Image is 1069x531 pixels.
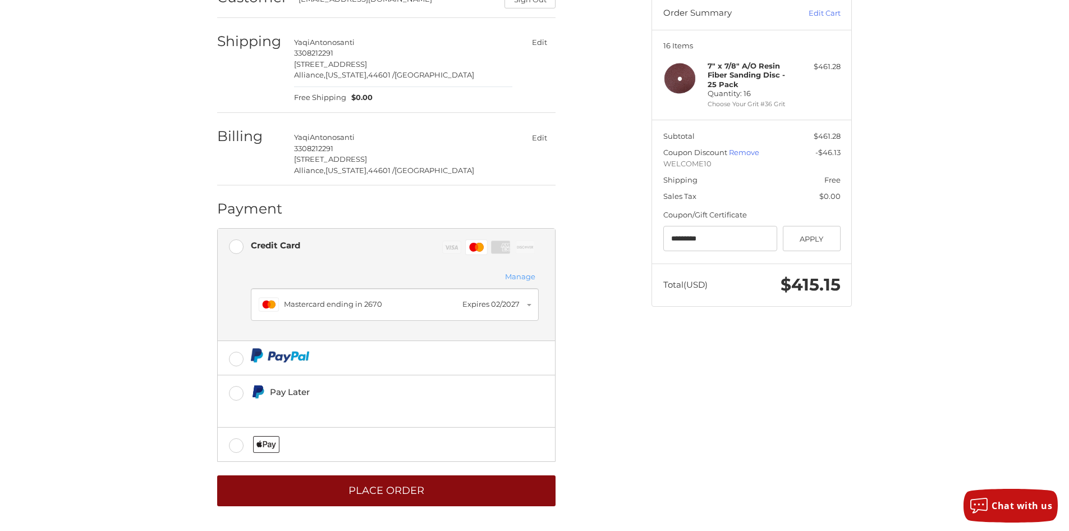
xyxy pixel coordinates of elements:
[663,226,778,251] input: Gift Certificate or Coupon Code
[523,34,556,51] button: Edit
[708,61,793,98] h4: Quantity: 16
[294,70,325,79] span: Alliance,
[964,489,1058,523] button: Chat with us
[784,8,841,19] a: Edit Cart
[814,131,841,140] span: $461.28
[294,144,333,153] span: 3308212291
[819,192,841,201] span: $0.00
[781,274,841,295] span: $415.15
[346,92,373,103] span: $0.00
[270,383,478,401] div: Pay Later
[502,271,539,283] button: Manage
[217,33,283,50] h2: Shipping
[294,92,346,103] span: Free Shipping
[394,70,474,79] span: [GEOGRAPHIC_DATA]
[663,279,708,290] span: Total (USD)
[663,175,698,184] span: Shipping
[310,38,355,47] span: Antonosanti
[663,158,841,170] span: WELCOME10
[992,500,1052,512] span: Chat with us
[251,403,479,414] iframe: PayPal Message 1
[251,288,539,321] button: Mastercard ending in 2670Expires 02/2027
[310,133,355,142] span: Antonosanti
[294,155,367,164] span: [STREET_ADDRESS]
[796,61,841,72] div: $461.28
[294,48,333,57] span: 3308212291
[729,148,759,157] a: Remove
[368,166,394,175] span: 44601 /
[284,299,457,310] div: Mastercard ending in 2670
[253,436,279,453] img: Applepay icon
[708,61,785,89] strong: 7" x 7/8" A/O Resin Fiber Sanding Disc - 25 Pack
[217,128,283,145] h2: Billing
[251,236,300,255] div: Credit Card
[815,148,841,157] span: -$46.13
[394,166,474,175] span: [GEOGRAPHIC_DATA]
[663,192,696,201] span: Sales Tax
[663,148,729,157] span: Coupon Discount
[708,99,793,109] li: Choose Your Grit #36 Grit
[663,41,841,50] h3: 16 Items
[251,385,265,399] img: Pay Later icon
[663,131,695,140] span: Subtotal
[294,60,367,69] span: [STREET_ADDRESS]
[217,200,283,217] h2: Payment
[824,175,841,184] span: Free
[294,133,310,142] span: Yaqi
[783,226,841,251] button: Apply
[663,8,784,19] h3: Order Summary
[217,475,556,506] button: Place Order
[294,38,310,47] span: Yaqi
[294,166,325,175] span: Alliance,
[251,348,310,362] img: PayPal icon
[368,70,394,79] span: 44601 /
[523,129,556,146] button: Edit
[325,70,368,79] span: [US_STATE],
[663,210,841,221] div: Coupon/Gift Certificate
[325,166,368,175] span: [US_STATE],
[462,299,520,310] div: Expires 02/2027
